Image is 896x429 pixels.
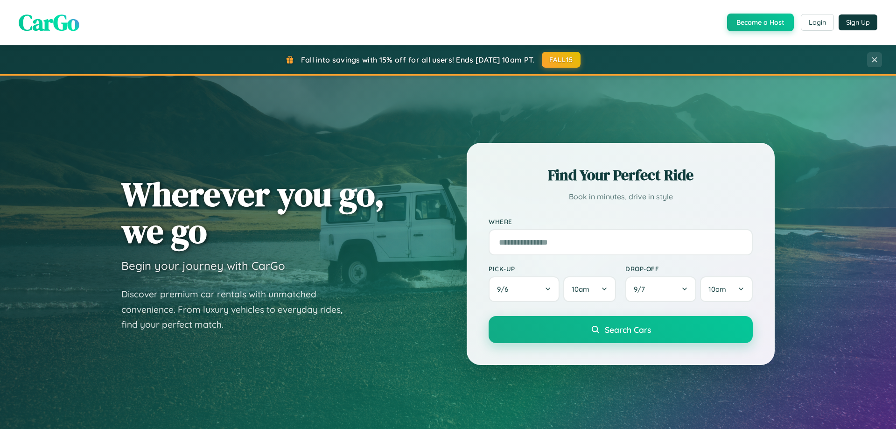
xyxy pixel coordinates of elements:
[121,259,285,273] h3: Begin your journey with CarGo
[19,7,79,38] span: CarGo
[121,287,355,332] p: Discover premium car rentals with unmatched convenience. From luxury vehicles to everyday rides, ...
[489,165,753,185] h2: Find Your Perfect Ride
[489,190,753,204] p: Book in minutes, drive in style
[121,176,385,249] h1: Wherever you go, we go
[497,285,513,294] span: 9 / 6
[489,316,753,343] button: Search Cars
[605,324,651,335] span: Search Cars
[727,14,794,31] button: Become a Host
[542,52,581,68] button: FALL15
[301,55,535,64] span: Fall into savings with 15% off for all users! Ends [DATE] 10am PT.
[572,285,589,294] span: 10am
[634,285,650,294] span: 9 / 7
[625,265,753,273] label: Drop-off
[489,218,753,225] label: Where
[489,265,616,273] label: Pick-up
[489,276,560,302] button: 9/6
[708,285,726,294] span: 10am
[700,276,753,302] button: 10am
[801,14,834,31] button: Login
[839,14,877,30] button: Sign Up
[563,276,616,302] button: 10am
[625,276,696,302] button: 9/7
